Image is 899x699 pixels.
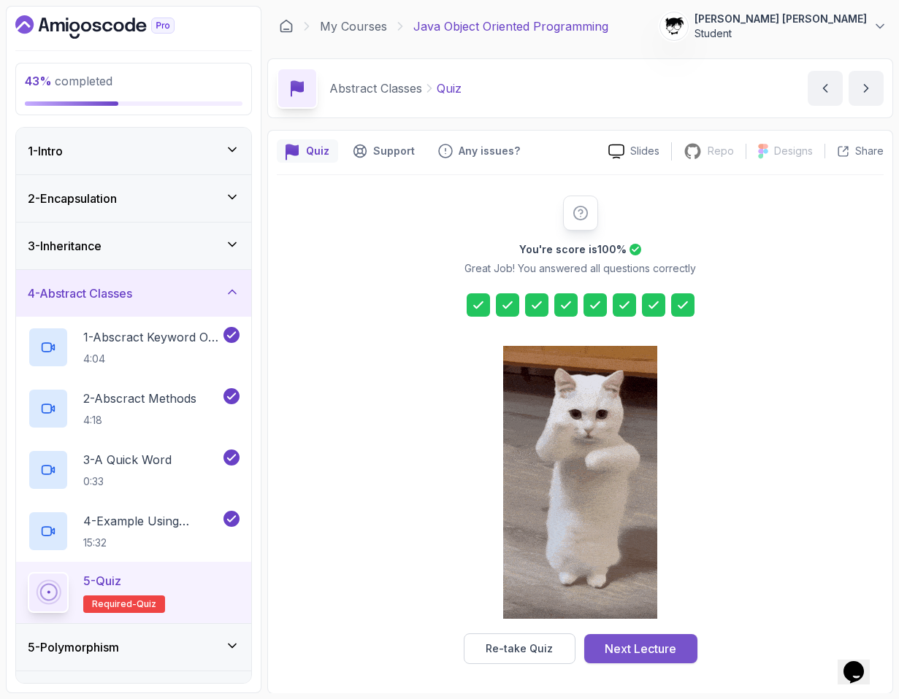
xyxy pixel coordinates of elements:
[838,641,884,684] iframe: chat widget
[774,144,813,158] p: Designs
[320,18,387,35] a: My Courses
[660,12,688,40] img: user profile image
[83,390,196,407] p: 2 - Abscract Methods
[16,270,251,317] button: 4-Abstract Classes
[16,624,251,671] button: 5-Polymorphism
[137,598,156,610] span: quiz
[277,139,338,163] button: quiz button
[597,144,671,159] a: Slides
[329,80,422,97] p: Abstract Classes
[83,451,172,468] p: 3 - A Quick Word
[519,242,627,257] h2: You're score is 100 %
[28,237,102,255] h3: 3 - Inheritance
[306,144,329,158] p: Quiz
[15,15,208,39] a: Dashboard
[25,74,52,88] span: 43 %
[83,572,121,590] p: 5 - Quiz
[855,144,884,158] p: Share
[695,12,867,26] p: [PERSON_NAME] [PERSON_NAME]
[373,144,415,158] p: Support
[486,641,553,656] div: Re-take Quiz
[83,352,221,366] p: 4:04
[708,144,734,158] p: Repo
[825,144,884,158] button: Share
[83,413,196,428] p: 4:18
[279,19,294,34] a: Dashboard
[808,71,843,106] button: previous content
[28,190,117,207] h3: 2 - Encapsulation
[28,572,240,613] button: 5-QuizRequired-quiz
[630,144,659,158] p: Slides
[16,128,251,174] button: 1-Intro
[25,74,112,88] span: completed
[28,388,240,429] button: 2-Abscract Methods4:18
[464,261,696,276] p: Great Job! You answered all questions correctly
[464,633,575,664] button: Re-take Quiz
[83,328,221,346] p: 1 - Abscract Keyword On Classes
[28,511,240,552] button: 4-Example Using Abscract Classes15:32
[28,327,240,368] button: 1-Abscract Keyword On Classes4:04
[413,18,608,35] p: Java Object Oriented Programming
[584,634,697,663] button: Next Lecture
[459,144,520,158] p: Any issues?
[429,139,529,163] button: Feedback button
[16,175,251,222] button: 2-Encapsulation
[849,71,884,106] button: next content
[695,26,867,41] p: Student
[16,223,251,269] button: 3-Inheritance
[659,12,887,41] button: user profile image[PERSON_NAME] [PERSON_NAME]Student
[83,474,172,489] p: 0:33
[28,142,63,160] h3: 1 - Intro
[92,598,137,610] span: Required-
[28,449,240,490] button: 3-A Quick Word0:33
[83,536,221,550] p: 15:32
[28,285,132,302] h3: 4 - Abstract Classes
[437,80,462,97] p: Quiz
[28,638,119,656] h3: 5 - Polymorphism
[83,512,221,530] p: 4 - Example Using Abscract Classes
[605,640,676,657] div: Next Lecture
[503,346,657,619] img: cool-cat
[344,139,424,163] button: Support button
